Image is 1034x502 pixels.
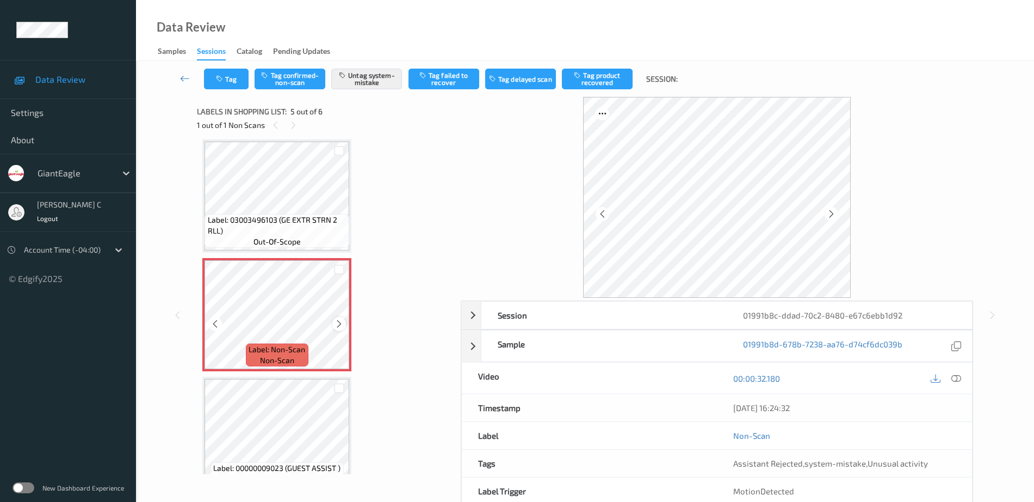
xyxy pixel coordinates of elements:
button: Tag product recovered [562,69,633,89]
div: Video [462,363,717,394]
a: Sessions [197,44,237,60]
span: 5 out of 6 [290,106,323,117]
span: system-mistake [804,458,866,468]
button: Tag delayed scan [485,69,556,89]
button: Tag failed to recover [408,69,479,89]
div: 01991b8c-ddad-70c2-8480-e67c6ebb1d92 [727,302,972,329]
div: Data Review [157,22,225,33]
div: Label [462,422,717,449]
div: Sample01991b8d-678b-7238-aa76-d74cf6dc039b [461,330,973,362]
button: Tag [204,69,249,89]
a: 01991b8d-678b-7238-aa76-d74cf6dc039b [743,339,902,353]
span: out-of-scope [253,236,301,247]
div: Session [481,302,727,329]
span: Label: Non-Scan [249,344,305,355]
div: Sessions [197,46,226,60]
div: 1 out of 1 Non Scans [197,118,453,132]
a: Non-Scan [733,430,770,441]
a: Samples [158,44,197,59]
button: Tag confirmed-non-scan [255,69,325,89]
span: Label: 00000009023 (GUEST ASSIST ) [213,463,340,474]
a: Pending Updates [273,44,341,59]
div: Tags [462,450,717,477]
a: Catalog [237,44,273,59]
div: Pending Updates [273,46,330,59]
a: 00:00:32.180 [733,373,780,384]
span: Label: 03003496103 (GE EXTR STRN 2 RLL) [208,215,347,236]
span: Unusual activity [868,458,928,468]
span: Assistant Rejected [733,458,803,468]
div: Timestamp [462,394,717,421]
div: Catalog [237,46,262,59]
span: Session: [646,74,678,84]
span: non-scan [260,355,294,366]
div: [DATE] 16:24:32 [733,402,956,413]
span: , , [733,458,928,468]
span: Labels in shopping list: [197,106,287,117]
span: out-of-scope [253,474,301,485]
button: Untag system-mistake [331,69,402,89]
div: Samples [158,46,186,59]
div: Sample [481,330,727,362]
div: Session01991b8c-ddad-70c2-8480-e67c6ebb1d92 [461,301,973,329]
